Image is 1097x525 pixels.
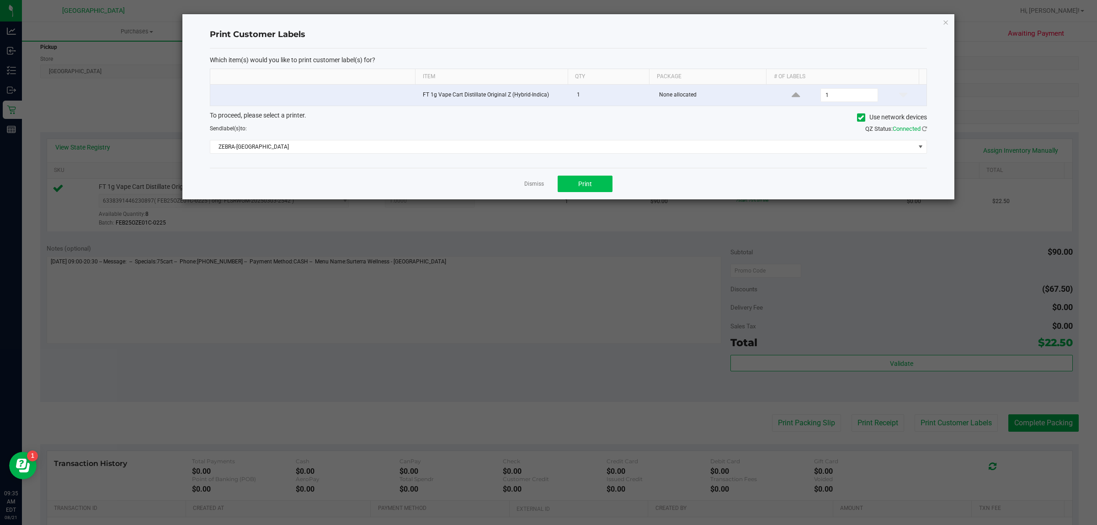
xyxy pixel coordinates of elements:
div: To proceed, please select a printer. [203,111,934,124]
th: Item [415,69,568,85]
iframe: Resource center [9,452,37,479]
td: FT 1g Vape Cart Distillate Original Z (Hybrid-Indica) [417,85,571,106]
th: # of labels [766,69,919,85]
th: Qty [568,69,650,85]
button: Print [558,176,612,192]
span: ZEBRA-[GEOGRAPHIC_DATA] [210,140,915,153]
h4: Print Customer Labels [210,29,927,41]
a: Dismiss [524,180,544,188]
span: Print [578,180,592,187]
span: Connected [893,125,921,132]
span: QZ Status: [865,125,927,132]
span: label(s) [222,125,240,132]
span: Send to: [210,125,247,132]
td: None allocated [654,85,772,106]
iframe: Resource center unread badge [27,450,38,461]
td: 1 [571,85,654,106]
label: Use network devices [857,112,927,122]
th: Package [649,69,766,85]
p: Which item(s) would you like to print customer label(s) for? [210,56,927,64]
